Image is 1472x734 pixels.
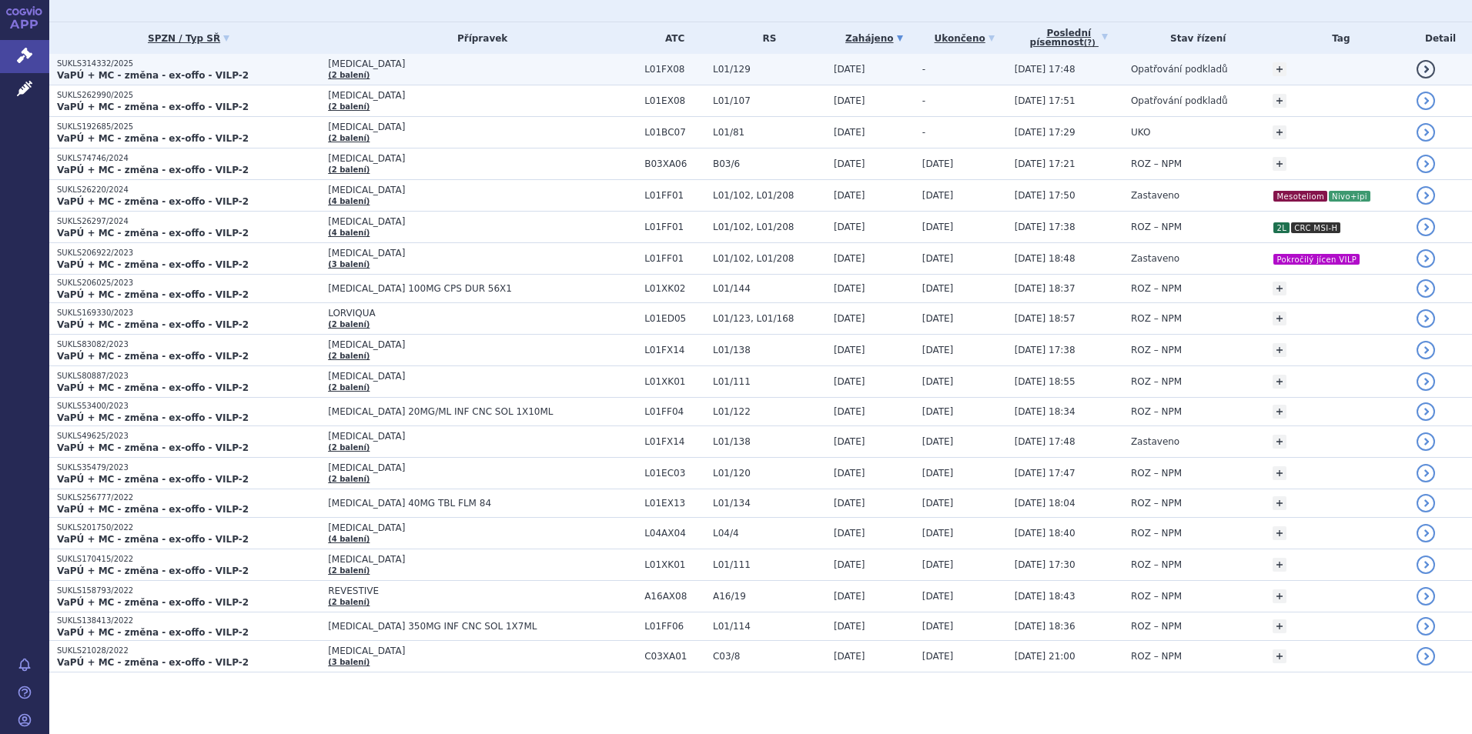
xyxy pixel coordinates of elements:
span: REVESTIVE [328,586,637,596]
span: L04/4 [713,528,826,539]
a: detail [1417,464,1435,482]
th: ATC [637,22,705,54]
a: detail [1417,372,1435,391]
a: (4 balení) [328,197,370,205]
span: [DATE] [834,559,865,570]
span: L01/129 [713,64,826,75]
span: L01/102, L01/208 [713,190,826,201]
a: (2 balení) [328,475,370,483]
span: [DATE] 17:30 [1015,559,1076,570]
span: - [922,64,925,75]
span: - [922,127,925,138]
i: Mesoteliom [1273,191,1327,202]
span: [DATE] 18:57 [1015,313,1076,324]
span: L01EX13 [644,498,705,509]
span: UKO [1131,127,1150,138]
span: L01/120 [713,468,826,479]
strong: VaPÚ + MC - změna - ex-offo - VILP-2 [57,566,249,576]
span: [DATE] 18:04 [1015,498,1076,509]
p: SUKLS169330/2023 [57,308,320,319]
a: detail [1417,617,1435,636]
i: CRC MSI-H [1291,222,1340,233]
span: ROZ – NPM [1131,559,1182,570]
strong: VaPÚ + MC - změna - ex-offo - VILP-2 [57,382,249,393]
span: [DATE] [834,95,865,106]
span: [DATE] [922,190,954,201]
p: SUKLS262990/2025 [57,90,320,101]
span: L01/111 [713,376,826,387]
span: ROZ – NPM [1131,528,1182,539]
a: detail [1417,279,1435,298]
strong: VaPÚ + MC - změna - ex-offo - VILP-2 [57,412,249,423]
p: SUKLS35479/2023 [57,462,320,473]
a: Ukončeno [922,28,1007,49]
a: + [1273,649,1286,663]
a: + [1273,312,1286,325]
span: [DATE] 17:48 [1015,436,1076,447]
span: [MEDICAL_DATA] [328,431,637,442]
span: L01/107 [713,95,826,106]
span: L01/81 [713,127,826,138]
span: L04AX04 [644,528,705,539]
span: Zastaveno [1131,253,1179,264]
a: detail [1417,92,1435,110]
span: [DATE] 17:38 [1015,222,1076,232]
span: [DATE] [834,651,865,662]
span: [DATE] [834,283,865,294]
span: C03/8 [713,651,826,662]
strong: VaPÚ + MC - změna - ex-offo - VILP-2 [57,319,249,330]
span: Opatřování podkladů [1131,95,1228,106]
a: detail [1417,341,1435,359]
a: + [1273,619,1286,633]
a: Zahájeno [834,28,915,49]
a: detail [1417,186,1435,205]
span: [MEDICAL_DATA] 40MG TBL FLM 84 [328,498,637,509]
i: Nivo+ipi [1329,191,1370,202]
strong: VaPÚ + MC - změna - ex-offo - VILP-2 [57,351,249,362]
span: [DATE] 18:34 [1015,406,1076,417]
a: (2 balení) [328,165,370,174]
a: (2 balení) [328,352,370,360]
span: ROZ – NPM [1131,345,1182,355]
span: [MEDICAL_DATA] 20MG/ML INF CNC SOL 1X10ML [328,406,637,417]
span: [MEDICAL_DATA] 350MG INF CNC SOL 1X7ML [328,621,637,632]
span: [DATE] [922,313,954,324]
span: L01/114 [713,621,826,632]
span: [DATE] [922,253,954,264]
span: ROZ – NPM [1131,468,1182,479]
span: ROZ – NPM [1131,222,1182,232]
a: + [1273,496,1286,510]
th: Stav řízení [1123,22,1266,54]
span: [DATE] [834,190,865,201]
span: ROZ – NPM [1131,651,1182,662]
p: SUKLS314332/2025 [57,58,320,69]
span: L01FX14 [644,345,705,355]
span: [MEDICAL_DATA] [328,153,637,164]
span: L01EX08 [644,95,705,106]
span: ROZ – NPM [1131,406,1182,417]
a: detail [1417,249,1435,268]
span: [DATE] 17:38 [1015,345,1076,355]
a: + [1273,589,1286,603]
a: SPZN / Typ SŘ [57,28,320,49]
span: [DATE] 18:43 [1015,591,1076,602]
a: detail [1417,494,1435,512]
a: detail [1417,155,1435,173]
span: [DATE] [922,376,954,387]
a: detail [1417,123,1435,142]
span: [MEDICAL_DATA] [328,371,637,382]
span: [DATE] [834,313,865,324]
a: Poslednípísemnost(?) [1015,22,1123,54]
span: [DATE] [922,621,954,632]
span: L01FF01 [644,222,705,232]
a: detail [1417,309,1435,328]
span: [DATE] 17:29 [1015,127,1076,138]
a: + [1273,62,1286,76]
a: (2 balení) [328,443,370,452]
span: L01/138 [713,345,826,355]
span: [DATE] [834,253,865,264]
a: + [1273,94,1286,108]
span: [DATE] [922,468,954,479]
p: SUKLS83082/2023 [57,339,320,350]
p: SUKLS26297/2024 [57,216,320,227]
